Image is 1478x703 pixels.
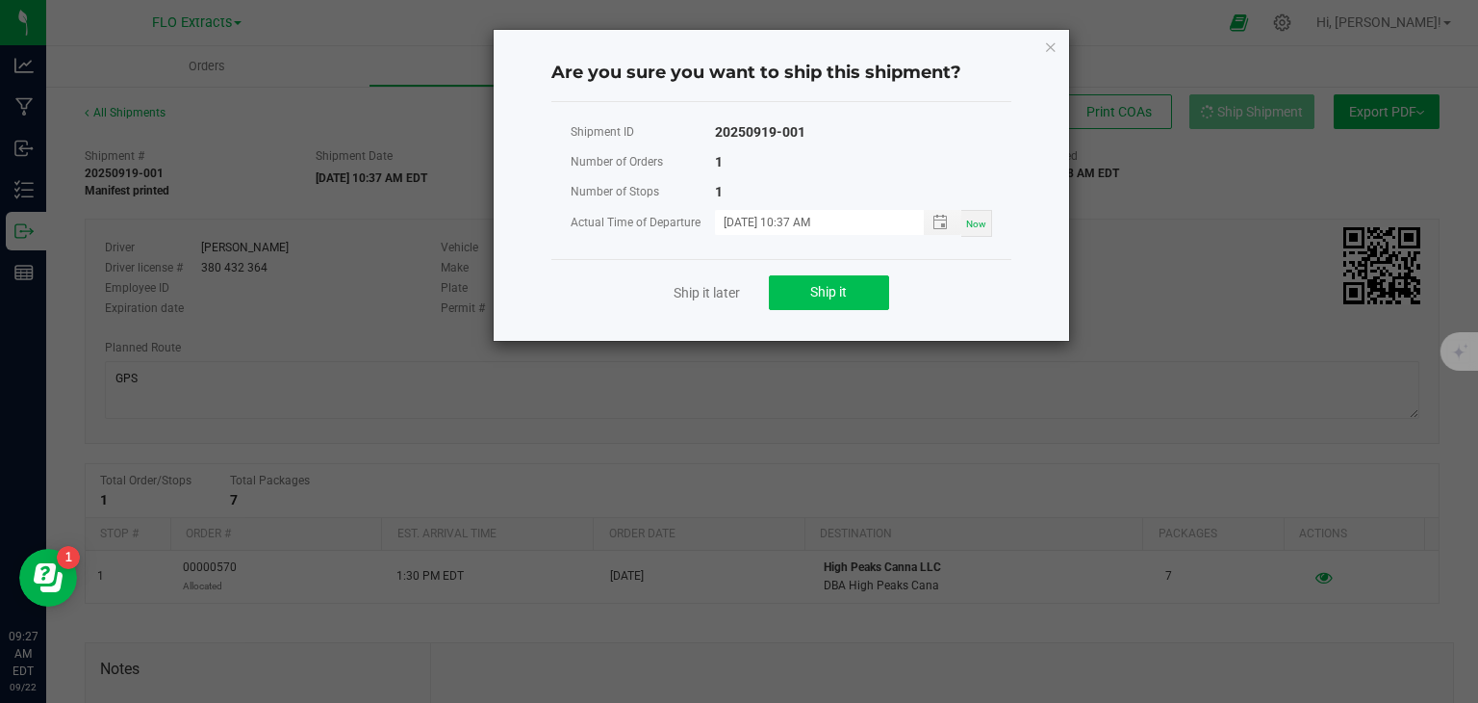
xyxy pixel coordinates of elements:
div: Actual Time of Departure [571,211,715,235]
button: Close [1044,35,1058,58]
div: Number of Orders [571,150,715,174]
span: Now [966,219,986,229]
button: Ship it [769,275,889,310]
div: 20250919-001 [715,120,805,144]
div: Shipment ID [571,120,715,144]
div: 1 [715,150,723,174]
input: MM/dd/yyyy HH:MM a [715,210,904,234]
h4: Are you sure you want to ship this shipment? [551,61,1011,86]
iframe: Resource center unread badge [57,546,80,569]
iframe: Resource center [19,549,77,607]
span: Toggle popup [924,210,961,234]
a: Ship it later [674,283,740,302]
span: Ship it [810,284,847,299]
div: Number of Stops [571,180,715,204]
div: 1 [715,180,723,204]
